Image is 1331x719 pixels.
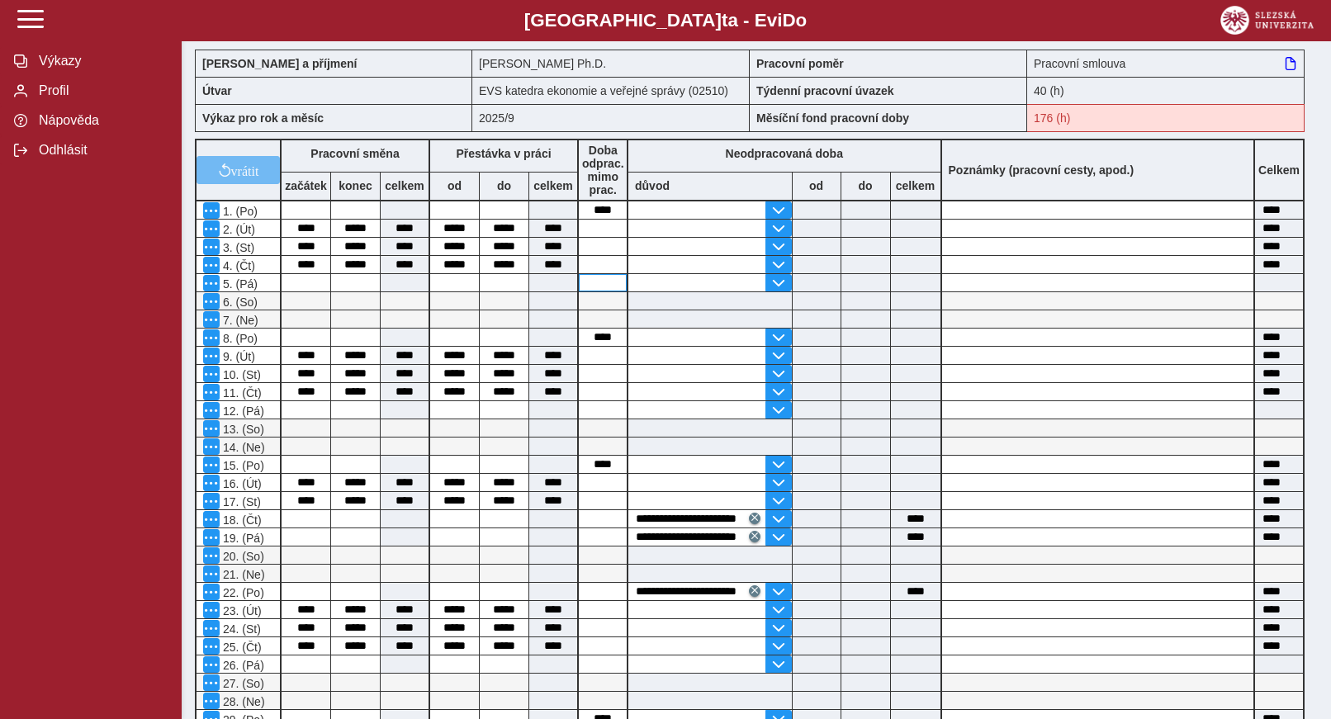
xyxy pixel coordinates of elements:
[220,568,265,581] span: 21. (Ne)
[1027,77,1305,104] div: 40 (h)
[203,674,220,691] button: Menu
[1220,6,1314,35] img: logo_web_su.png
[197,156,280,184] button: vrátit
[220,459,264,472] span: 15. (Po)
[203,329,220,346] button: Menu
[34,113,168,128] span: Nápověda
[203,402,220,419] button: Menu
[782,10,795,31] span: D
[202,84,232,97] b: Útvar
[203,220,220,237] button: Menu
[220,477,262,490] span: 16. (Út)
[203,438,220,455] button: Menu
[34,143,168,158] span: Odhlásit
[722,10,727,31] span: t
[202,57,357,70] b: [PERSON_NAME] a příjmení
[203,529,220,546] button: Menu
[203,475,220,491] button: Menu
[203,202,220,219] button: Menu
[220,205,258,218] span: 1. (Po)
[220,532,264,545] span: 19. (Pá)
[582,144,624,196] b: Doba odprac. mimo prac.
[220,241,254,254] span: 3. (St)
[220,695,265,708] span: 28. (Ne)
[203,620,220,636] button: Menu
[203,384,220,400] button: Menu
[220,223,255,236] span: 2. (Út)
[220,495,261,509] span: 17. (St)
[891,179,940,192] b: celkem
[310,147,399,160] b: Pracovní směna
[942,163,1141,177] b: Poznámky (pracovní cesty, apod.)
[220,641,262,654] span: 25. (Čt)
[203,693,220,709] button: Menu
[793,179,841,192] b: od
[472,104,750,132] div: 2025/9
[472,50,750,77] div: [PERSON_NAME] Ph.D.
[203,602,220,618] button: Menu
[203,239,220,255] button: Menu
[220,314,258,327] span: 7. (Ne)
[203,348,220,364] button: Menu
[726,147,843,160] b: Neodpracovaná doba
[756,111,909,125] b: Měsíční fond pracovní doby
[203,584,220,600] button: Menu
[841,179,890,192] b: do
[203,656,220,673] button: Menu
[203,547,220,564] button: Menu
[1027,104,1305,132] div: Fond pracovní doby (176 h) a součet hodin (152 h) se neshodují!
[203,257,220,273] button: Menu
[34,54,168,69] span: Výkazy
[220,513,262,527] span: 18. (Čt)
[203,311,220,328] button: Menu
[203,511,220,527] button: Menu
[220,350,255,363] span: 9. (Út)
[220,622,261,636] span: 24. (St)
[203,420,220,437] button: Menu
[202,111,324,125] b: Výkaz pro rok a měsíc
[756,57,844,70] b: Pracovní poměr
[220,441,265,454] span: 14. (Ne)
[480,179,528,192] b: do
[203,565,220,582] button: Menu
[220,677,264,690] span: 27. (So)
[34,83,168,98] span: Profil
[1027,50,1305,77] div: Pracovní smlouva
[756,84,894,97] b: Týdenní pracovní úvazek
[220,277,258,291] span: 5. (Pá)
[472,77,750,104] div: EVS katedra ekonomie a veřejné správy (02510)
[231,163,259,177] span: vrátit
[430,179,479,192] b: od
[220,368,261,381] span: 10. (St)
[203,638,220,655] button: Menu
[456,147,551,160] b: Přestávka v práci
[282,179,330,192] b: začátek
[331,179,380,192] b: konec
[220,332,258,345] span: 8. (Po)
[220,259,255,272] span: 4. (Čt)
[203,366,220,382] button: Menu
[220,550,264,563] span: 20. (So)
[220,423,264,436] span: 13. (So)
[220,296,258,309] span: 6. (So)
[203,293,220,310] button: Menu
[220,586,264,599] span: 22. (Po)
[220,659,264,672] span: 26. (Pá)
[635,179,670,192] b: důvod
[381,179,429,192] b: celkem
[796,10,808,31] span: o
[203,456,220,473] button: Menu
[203,493,220,509] button: Menu
[1258,163,1300,177] b: Celkem
[50,10,1281,31] b: [GEOGRAPHIC_DATA] a - Evi
[220,604,262,617] span: 23. (Út)
[529,179,577,192] b: celkem
[220,404,264,418] span: 12. (Pá)
[220,386,262,400] span: 11. (Čt)
[203,275,220,291] button: Menu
